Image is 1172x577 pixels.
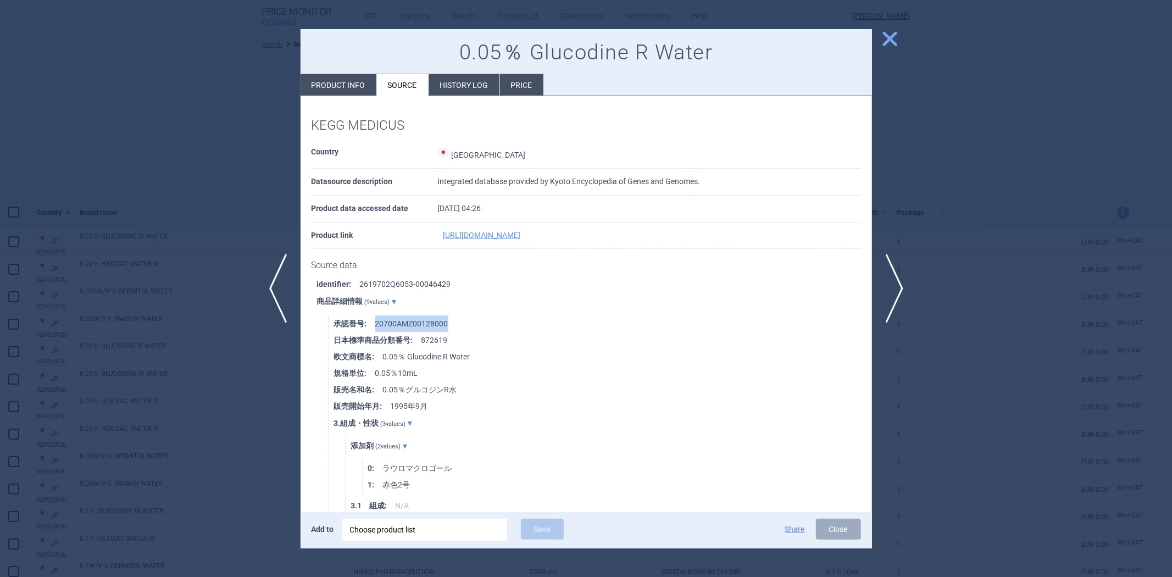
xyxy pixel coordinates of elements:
li: 1995年9月 [334,398,872,414]
td: [GEOGRAPHIC_DATA] [438,139,861,169]
span: N/A [396,501,409,510]
td: Integrated database provided by Kyoto Encyclopedia of Genes and Genomes. [438,169,861,196]
button: 商品詳細情報 (9values) [317,292,404,310]
div: Choose product list [350,519,499,541]
li: Source [377,74,429,96]
li: 872619 [334,332,872,348]
td: [DATE] 04:26 [438,196,861,223]
button: Save [521,519,564,540]
li: 20700AMZ00128000 [334,315,872,332]
img: Japan [438,147,449,158]
h1: 0.05％ Glucodine R Water [312,40,861,65]
li: 2619702Q6053-00046429 [317,276,872,292]
span: ( 3 values) [381,420,406,428]
span: ( 2 values) [376,443,401,450]
li: Price [500,74,543,96]
div: Choose product list [342,519,507,541]
strong: 日本標準商品分類番号 : [334,332,421,348]
strong: identifier : [317,276,360,292]
li: ラウロマクロゴール [368,460,872,476]
strong: 0 : [368,460,383,476]
th: Country [312,139,438,169]
strong: 3.1 組成 : [351,497,396,514]
button: Share [785,525,805,533]
li: 赤色2号 [368,476,872,493]
h1: Source data [312,260,861,270]
th: Product data accessed date [312,196,438,223]
strong: 欧文商標名 : [334,348,383,365]
li: 0.05％ Glucodine R Water [334,348,872,365]
a: [URL][DOMAIN_NAME] [443,231,521,239]
strong: 添加剤 [351,441,374,450]
strong: 承認番号 : [334,315,375,332]
button: 3.組成・性状 (3values) [334,414,420,432]
strong: 販売名和名 : [334,381,383,398]
strong: 販売開始年月 : [334,398,391,414]
li: 0.05％グルコジンR水 [334,381,872,398]
strong: 3.組成・性状 [334,419,379,428]
li: 0.05％10mL [334,365,872,381]
button: Close [816,519,861,540]
button: 添加剤 (2values) [351,437,415,455]
strong: 規格単位 : [334,365,375,381]
th: Product link [312,223,438,249]
span: ( 9 values) [365,298,390,306]
h1: KEGG MEDICUS [312,118,861,134]
p: Add to [312,519,334,540]
th: Datasource description [312,169,438,196]
strong: 1 : [368,476,383,493]
li: Product info [301,74,376,96]
strong: 商品詳細情報 [317,297,363,306]
li: History log [429,74,499,96]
